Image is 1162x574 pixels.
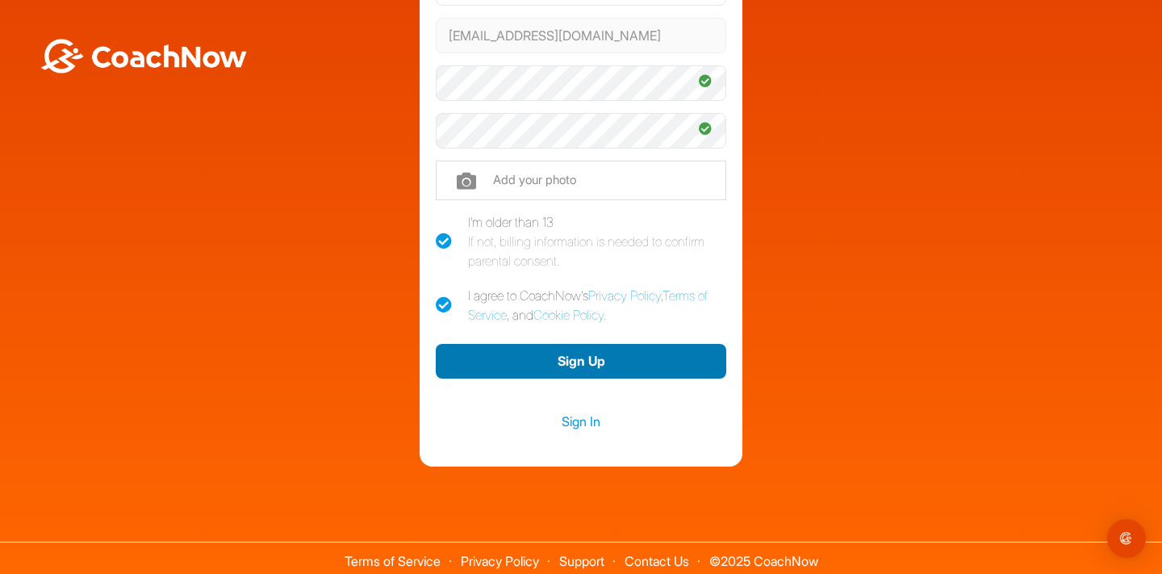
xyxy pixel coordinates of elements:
div: Open Intercom Messenger [1107,519,1146,558]
a: Cookie Policy [533,307,604,323]
a: Terms of Service [468,287,708,323]
div: I'm older than 13 [468,212,726,270]
a: Privacy Policy [461,553,539,569]
label: I agree to CoachNow's , , and . [436,286,726,325]
a: Contact Us [625,553,689,569]
input: Email [436,18,726,53]
img: BwLJSsUCoWCh5upNqxVrqldRgqLPVwmV24tXu5FoVAoFEpwwqQ3VIfuoInZCoVCoTD4vwADAC3ZFMkVEQFDAAAAAElFTkSuQmCC [39,39,249,73]
button: Sign Up [436,344,726,379]
a: Support [559,553,604,569]
a: Sign In [436,411,726,432]
span: © 2025 CoachNow [701,543,826,568]
div: If not, billing information is needed to confirm parental consent. [468,232,726,270]
a: Privacy Policy [588,287,661,304]
a: Terms of Service [345,553,441,569]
